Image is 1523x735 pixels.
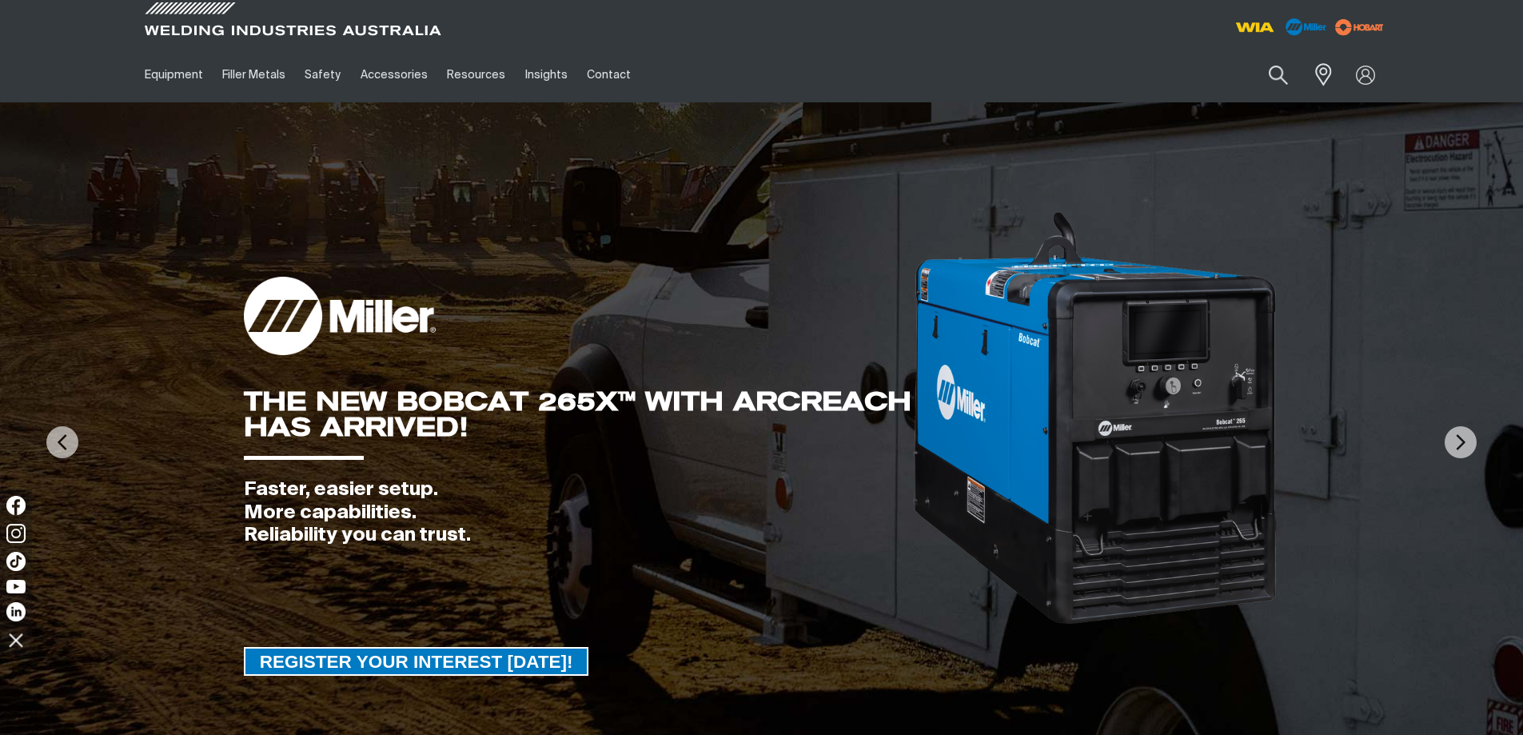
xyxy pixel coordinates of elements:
[2,626,30,653] img: hide socials
[6,524,26,543] img: Instagram
[6,496,26,515] img: Facebook
[577,47,640,102] a: Contact
[244,389,911,440] div: THE NEW BOBCAT 265X™ WITH ARCREACH HAS ARRIVED!
[6,552,26,571] img: TikTok
[437,47,515,102] a: Resources
[213,47,295,102] a: Filler Metals
[1330,15,1389,39] img: miller
[1251,56,1306,94] button: Search products
[6,602,26,621] img: LinkedIn
[244,647,589,676] a: REGISTER YOUR INTEREST TODAY!
[1445,426,1477,458] img: NextArrow
[515,47,576,102] a: Insights
[6,580,26,593] img: YouTube
[295,47,350,102] a: Safety
[351,47,437,102] a: Accessories
[135,47,213,102] a: Equipment
[245,647,588,676] span: REGISTER YOUR INTEREST [DATE]!
[244,478,911,547] div: Faster, easier setup. More capabilities. Reliability you can trust.
[135,47,1075,102] nav: Main
[46,426,78,458] img: PrevArrow
[1230,56,1305,94] input: Product name or item number...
